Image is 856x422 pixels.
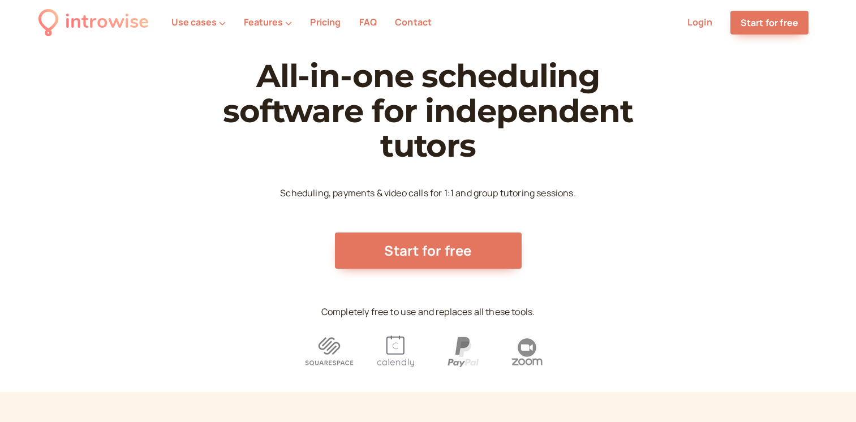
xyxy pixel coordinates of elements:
img: 0d05c253e9c2c7ec9385c0e2f04c3ae074345acf-93x80.png [501,329,553,374]
div: introwise [65,7,149,38]
img: 6779c4a26e7da640d53f2862e2f142f93512865b-93x80.png [303,329,355,374]
p: Scheduling, payments & video calls for 1:1 and group tutoring sessions. [280,186,575,201]
button: Use cases [171,17,226,27]
h1: All-in-one scheduling software for independent tutors [202,59,655,163]
p: Completely free to use and replaces all these tools. [321,305,535,320]
a: Login [687,16,712,28]
a: Pricing [310,16,341,28]
a: introwise [38,7,149,38]
button: Features [244,17,292,27]
a: Contact [395,16,432,28]
img: 3768b3e5ebd9a3519d5b2e41a34157cae83ee83d-93x80.png [369,329,421,374]
a: Start for free [730,11,808,35]
a: FAQ [359,16,377,28]
img: 7b4703dc57b7b91b27e385a02bba5645814e0ffd-92x80.png [435,329,487,374]
a: Start for free [335,232,522,269]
